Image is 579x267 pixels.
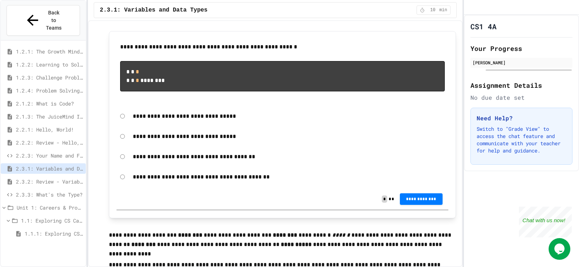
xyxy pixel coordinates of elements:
span: Unit 1: Careers & Professionalism [17,204,83,211]
span: 1.2.2: Learning to Solve Hard Problems [16,61,83,68]
p: Switch to "Grade View" to access the chat feature and communicate with your teacher for help and ... [477,125,566,154]
h2: Your Progress [470,43,572,53]
iframe: chat widget [519,207,572,237]
span: 10 [427,7,439,13]
iframe: chat widget [549,238,572,260]
button: Back to Teams [7,5,80,36]
h1: CS1 4A [470,21,496,31]
span: 2.1.3: The JuiceMind IDE [16,113,83,120]
span: 2.2.2: Review - Hello, World! [16,139,83,146]
span: 2.2.1: Hello, World! [16,126,83,133]
span: 1.2.3: Challenge Problem - The Bridge [16,74,83,81]
div: [PERSON_NAME] [473,59,570,66]
h2: Assignment Details [470,80,572,90]
span: 2.3.1: Variables and Data Types [16,165,83,172]
span: 2.3.2: Review - Variables and Data Types [16,178,83,185]
div: No due date set [470,93,572,102]
span: 1.1: Exploring CS Careers [21,217,83,224]
span: 2.1.2: What is Code? [16,100,83,107]
span: 1.2.1: The Growth Mindset [16,48,83,55]
span: 1.2.4: Problem Solving Practice [16,87,83,94]
h3: Need Help? [477,114,566,122]
span: min [439,7,447,13]
span: 2.3.3: What's the Type? [16,191,83,198]
span: 2.2.3: Your Name and Favorite Movie [16,152,83,159]
span: 1.1.1: Exploring CS Careers [25,230,83,237]
span: 2.3.1: Variables and Data Types [100,6,208,14]
span: Back to Teams [45,9,62,32]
